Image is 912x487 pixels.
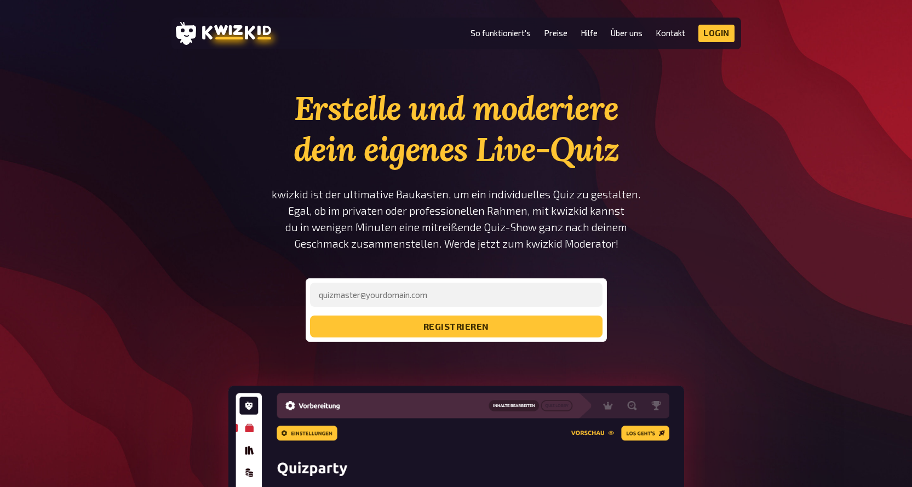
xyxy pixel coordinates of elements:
a: Preise [544,28,567,38]
a: So funktioniert's [471,28,531,38]
button: registrieren [310,316,603,337]
a: Login [698,25,735,42]
a: Hilfe [581,28,598,38]
input: quizmaster@yourdomain.com [310,283,603,307]
h1: Erstelle und moderiere dein eigenes Live-Quiz [271,88,641,170]
p: kwizkid ist der ultimative Baukasten, um ein individuelles Quiz zu gestalten. Egal, ob im private... [271,186,641,252]
a: Über uns [611,28,643,38]
a: Kontakt [656,28,685,38]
